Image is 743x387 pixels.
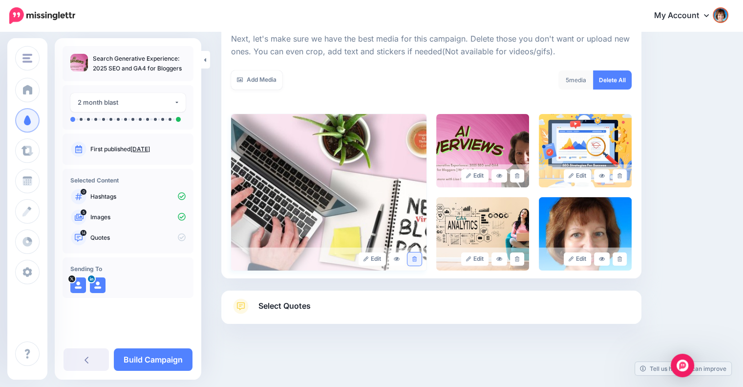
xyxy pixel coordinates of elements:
h4: Selected Content [70,177,186,184]
p: Images [90,213,186,222]
p: First published [90,145,186,154]
img: eb3b65f6d5882584766591949037b581_large.jpg [539,114,632,187]
a: [DATE] [130,145,150,153]
span: 5 [81,209,86,215]
img: Missinglettr [9,7,75,24]
p: Next, let's make sure we have the best media for this campaign. Delete those you don't want or up... [231,33,632,58]
li: A post will be sent on day 8 [131,118,134,121]
li: A post will be sent on day 9 [139,118,142,121]
li: A post will be sent on day 0 [70,117,75,122]
a: Tell us how we can improve [635,362,731,375]
img: 9daaf796ec566d4d8bd22aa21e60654d_large.jpg [539,197,632,271]
a: Edit [461,252,489,266]
span: 14 [81,230,87,236]
h4: Sending To [70,265,186,273]
img: EEYFJ4HQOABBKGK1W7BIA3H99YGLK5S2_large.jpg [436,114,529,187]
img: 90da0c243b2b08980268e192415fc7e6_large.jpg [231,114,426,271]
li: A post will be sent on day 7 [124,118,127,121]
p: Hashtags [90,192,186,201]
p: Search Generative Experience: 2025 SEO and GA4 for Bloggers [93,54,186,73]
img: menu.png [22,54,32,63]
li: A post will be sent on day 6 [117,118,120,121]
a: Edit [564,252,592,266]
div: 2 month blast [78,97,174,108]
li: A post will be sent on day 60 [176,117,181,122]
img: user_default_image.png [90,277,106,293]
li: A post will be sent on day 5 [109,118,112,121]
button: 2 month blast [70,93,186,112]
a: Add Media [231,70,282,90]
a: Edit [564,169,592,182]
li: A post will be sent on day 4 [102,118,105,121]
span: Select Quotes [258,299,311,313]
li: A post will be sent on day 2 [87,118,90,121]
li: A post will be sent on day 1 [80,118,83,121]
li: A post will be sent on day 3 [94,118,97,121]
li: A post will be sent on day 11 [146,118,149,121]
img: user_default_image.png [70,277,86,293]
div: Open Intercom Messenger [671,354,694,377]
img: 1d0300bde8487627e342c9754e3000ae_thumb.jpg [70,54,88,71]
p: Quotes [90,233,186,242]
div: media [558,70,594,90]
div: Select Media [231,28,632,271]
a: Delete All [593,70,632,90]
li: A post will be sent on day 31 [161,118,164,121]
a: Select Quotes [231,298,632,324]
a: My Account [644,4,728,28]
a: Edit [359,252,386,266]
span: 5 [566,76,569,84]
li: A post will be sent on day 46 [169,118,171,121]
img: 38bf9914c001c6dc2c22dd5d3ec473ab_large.jpg [436,197,529,271]
span: 0 [81,189,86,195]
a: Edit [461,169,489,182]
li: A post will be sent on day 18 [154,118,157,121]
